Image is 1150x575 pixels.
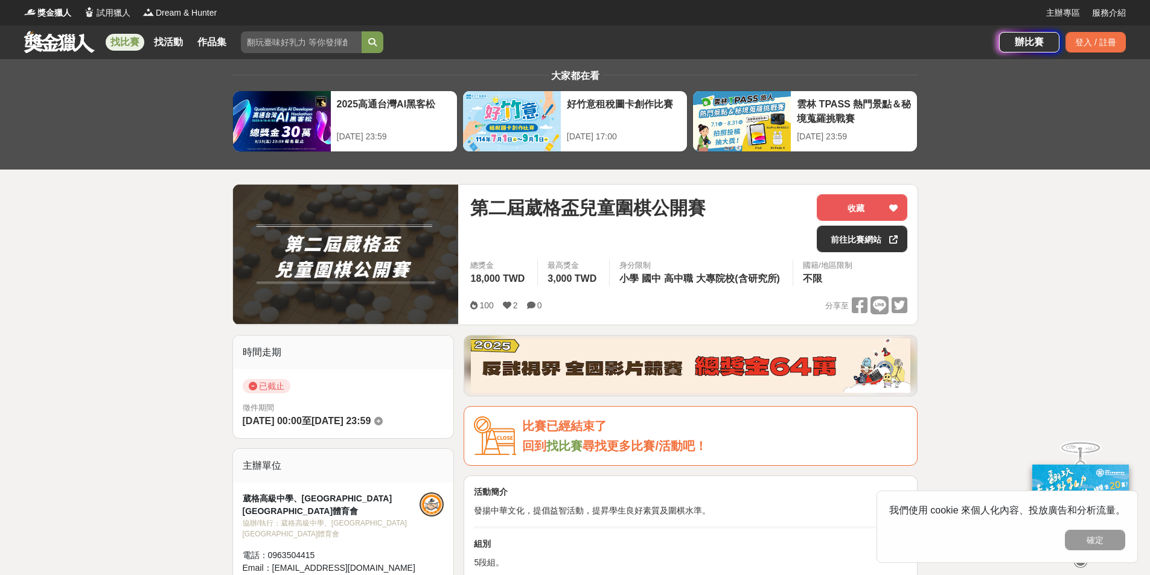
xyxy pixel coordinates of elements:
span: 第二屆葳格盃兒童圍棋公開賽 [470,194,706,221]
span: 3,000 TWD [548,273,596,284]
span: 大專院校(含研究所) [696,273,780,284]
span: 最高獎金 [548,259,599,272]
button: 收藏 [817,194,907,221]
span: 已截止 [243,379,290,393]
span: Dream & Hunter [156,7,217,19]
a: 找比賽 [546,439,583,453]
img: Logo [142,6,155,18]
a: 找比賽 [106,34,144,51]
div: [DATE] 23:59 [337,130,451,143]
div: 好竹意租稅圖卡創作比賽 [567,97,681,124]
img: Icon [474,416,516,456]
span: 獎金獵人 [37,7,71,19]
input: 翻玩臺味好乳力 等你發揮創意！ [241,31,362,53]
strong: 活動簡介 [474,487,508,497]
span: 高中職 [664,273,693,284]
div: 登入 / 註冊 [1065,32,1126,52]
span: 不限 [803,273,822,284]
span: 試用獵人 [97,7,130,19]
span: 分享至 [825,297,849,315]
a: Logo獎金獵人 [24,7,71,19]
span: 0 [537,300,542,310]
button: 確定 [1065,530,1125,550]
div: [DATE] 23:59 [797,130,911,143]
a: 前往比賽網站 [817,226,907,252]
img: c171a689-fb2c-43c6-a33c-e56b1f4b2190.jpg [1032,465,1129,545]
img: Logo [24,6,36,18]
div: Email： [EMAIL_ADDRESS][DOMAIN_NAME] [243,562,420,574]
a: 好竹意租稅圖卡創作比賽[DATE] 17:00 [462,91,688,152]
strong: 組別 [474,539,491,548]
a: 主辦專區 [1046,7,1080,19]
div: 葳格高級中學、[GEOGRAPHIC_DATA][GEOGRAPHIC_DATA]體育會 [243,492,420,518]
a: 辦比賽 [999,32,1059,52]
div: 電話： 0963504415 [243,549,420,562]
span: 回到 [522,439,546,453]
div: 時間走期 [233,335,454,369]
div: 雲林 TPASS 熱門景點＆秘境蒐羅挑戰賽 [797,97,911,124]
span: 18,000 TWD [470,273,525,284]
a: Logo試用獵人 [83,7,130,19]
span: 徵件期間 [243,403,274,412]
img: Cover Image [233,185,459,324]
a: 雲林 TPASS 熱門景點＆秘境蒐羅挑戰賽[DATE] 23:59 [692,91,918,152]
p: 發揚中華文化，提倡益智活動，提昇學生良好素質及圍棋水準。 [474,504,907,517]
span: 國中 [642,273,661,284]
span: 總獎金 [470,259,528,272]
div: [DATE] 17:00 [567,130,681,143]
a: LogoDream & Hunter [142,7,217,19]
span: 小學 [619,273,639,284]
a: 作品集 [193,34,231,51]
span: 我們使用 cookie 來個人化內容、投放廣告和分析流量。 [889,505,1125,515]
span: [DATE] 00:00 [243,416,302,426]
div: 主辦單位 [233,449,454,483]
span: 至 [302,416,311,426]
p: 5段組。 [474,556,907,569]
div: 協辦/執行： 葳格高級中學、[GEOGRAPHIC_DATA][GEOGRAPHIC_DATA]體育會 [243,518,420,539]
a: 2025高通台灣AI黑客松[DATE] 23:59 [232,91,458,152]
img: 760c60fc-bf85-49b1-bfa1-830764fee2cd.png [471,338,910,393]
span: 2 [513,300,518,310]
a: 服務介紹 [1092,7,1126,19]
a: 找活動 [149,34,188,51]
div: 比賽已經結束了 [522,416,907,436]
span: [DATE] 23:59 [311,416,371,426]
span: 尋找更多比賽/活動吧！ [583,439,707,453]
span: 100 [479,300,493,310]
div: 國籍/地區限制 [803,259,852,272]
img: Logo [83,6,95,18]
div: 身分限制 [619,259,783,272]
div: 2025高通台灣AI黑客松 [337,97,451,124]
span: 大家都在看 [548,71,602,81]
